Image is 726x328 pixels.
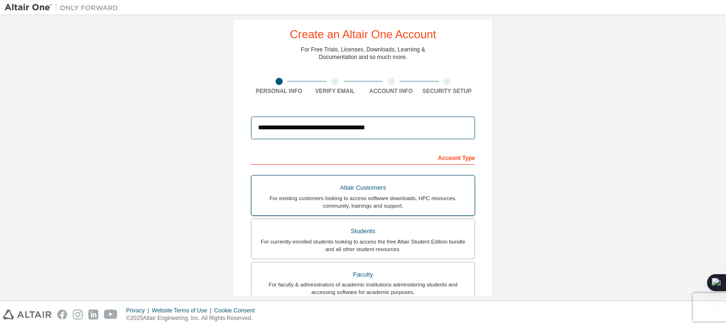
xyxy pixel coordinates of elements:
div: Account Type [251,150,475,165]
div: Security Setup [419,87,475,95]
img: Altair One [5,3,123,12]
img: altair_logo.svg [3,310,52,320]
div: Create an Altair One Account [290,29,436,40]
div: Personal Info [251,87,307,95]
div: Altair Customers [257,181,469,194]
div: For currently enrolled students looking to access the free Altair Student Edition bundle and all ... [257,238,469,253]
div: Account Info [363,87,419,95]
div: Website Terms of Use [152,307,214,314]
div: Students [257,225,469,238]
div: Cookie Consent [214,307,260,314]
div: For faculty & administrators of academic institutions administering students and accessing softwa... [257,281,469,296]
p: © 2025 Altair Engineering, Inc. All Rights Reserved. [126,314,260,322]
img: youtube.svg [104,310,118,320]
div: Faculty [257,268,469,281]
div: Verify Email [307,87,363,95]
img: linkedin.svg [88,310,98,320]
img: facebook.svg [57,310,67,320]
div: Privacy [126,307,152,314]
div: For Free Trials, Licenses, Downloads, Learning & Documentation and so much more. [301,46,425,61]
div: For existing customers looking to access software downloads, HPC resources, community, trainings ... [257,194,469,210]
img: instagram.svg [73,310,83,320]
